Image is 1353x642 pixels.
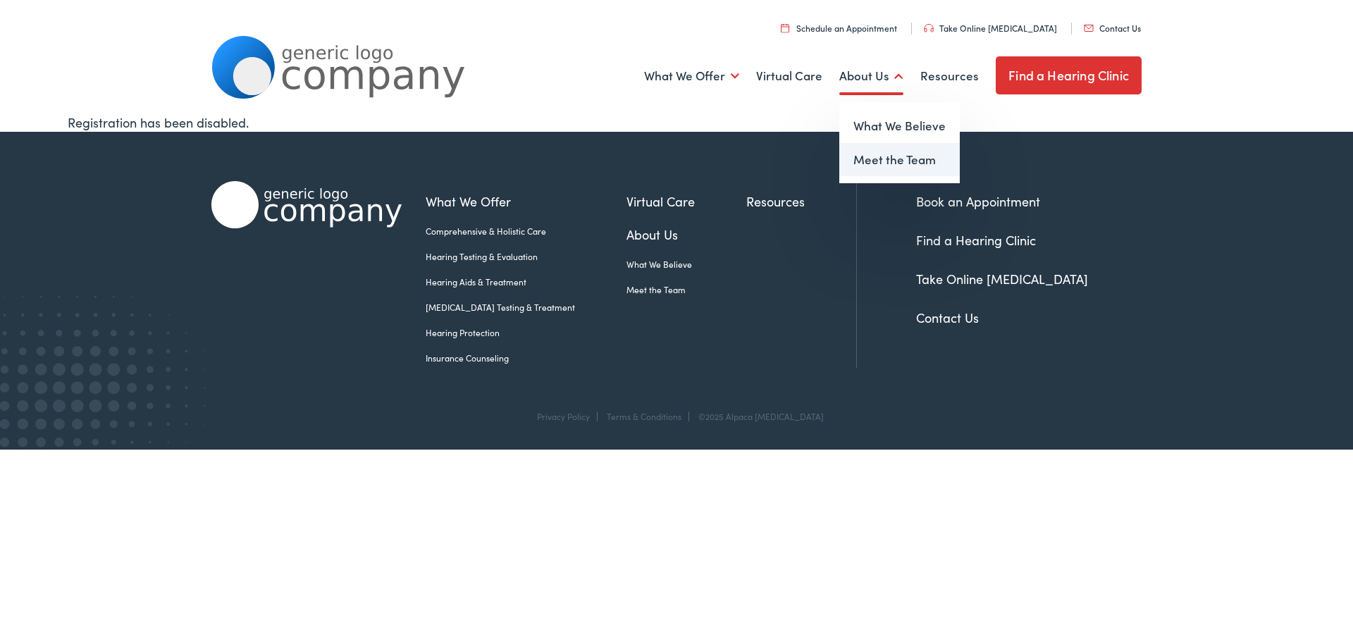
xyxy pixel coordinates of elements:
a: Hearing Protection [426,326,626,339]
a: Meet the Team [626,283,746,296]
a: [MEDICAL_DATA] Testing & Treatment [426,301,626,314]
a: Privacy Policy [537,410,590,422]
a: Contact Us [1084,22,1141,34]
a: Find a Hearing Clinic [996,56,1142,94]
img: utility icon [924,24,934,32]
a: Meet the Team [839,143,960,177]
a: Schedule an Appointment [781,22,897,34]
a: Insurance Counseling [426,352,626,364]
a: Resources [746,192,856,211]
a: Hearing Testing & Evaluation [426,250,626,263]
a: What We Believe [626,258,746,271]
a: Book an Appointment [916,192,1040,210]
a: Virtual Care [626,192,746,211]
a: What We Offer [426,192,626,211]
a: Virtual Care [756,50,822,102]
a: Resources [920,50,979,102]
a: About Us [626,225,746,244]
a: What We Offer [644,50,739,102]
div: ©2025 Alpaca [MEDICAL_DATA] [691,412,824,421]
img: utility icon [781,23,789,32]
a: Find a Hearing Clinic [916,231,1036,249]
a: What We Believe [839,109,960,143]
img: utility icon [1084,25,1094,32]
div: Registration has been disabled. [68,113,1285,132]
img: Alpaca Audiology [211,181,402,228]
a: Comprehensive & Holistic Care [426,225,626,237]
a: Take Online [MEDICAL_DATA] [916,270,1088,288]
a: Terms & Conditions [607,410,681,422]
a: About Us [839,50,903,102]
a: Take Online [MEDICAL_DATA] [924,22,1057,34]
a: Contact Us [916,309,979,326]
a: Hearing Aids & Treatment [426,276,626,288]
